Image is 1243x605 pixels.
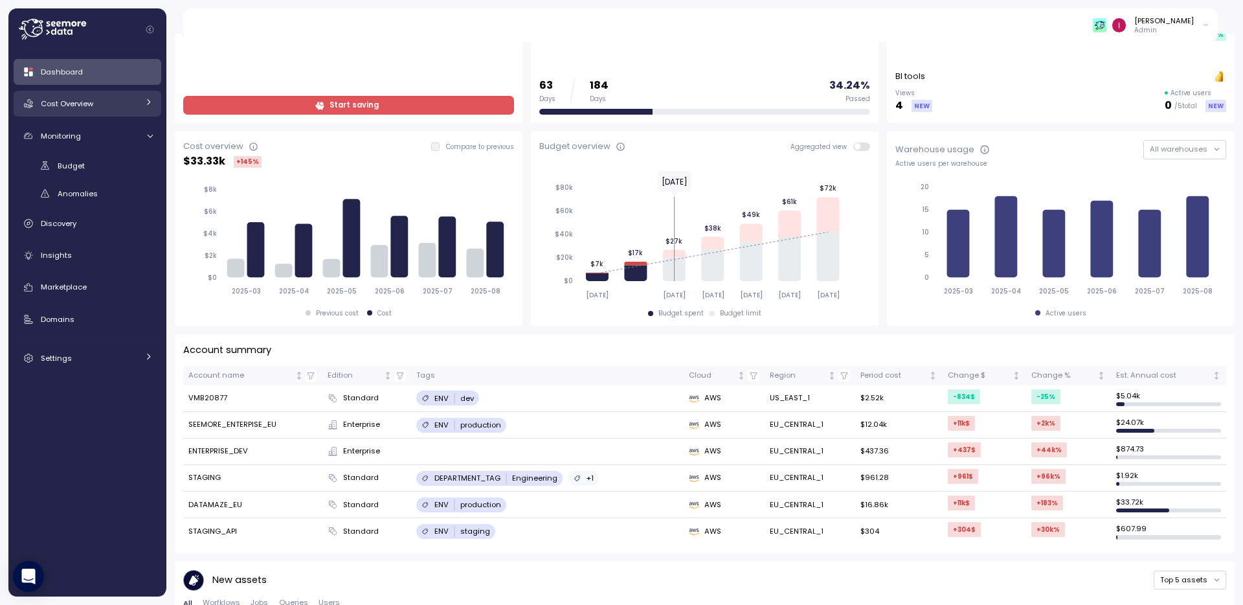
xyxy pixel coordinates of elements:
th: Change $Not sorted [943,367,1025,385]
td: $304 [855,518,943,544]
div: Cost overview [183,140,243,153]
tspan: $80k [555,183,573,192]
span: All warehouses [1150,144,1207,154]
p: / 5 total [1174,102,1197,111]
div: Active users per warehouse [895,159,1226,168]
th: CloudNot sorted [684,367,765,385]
td: US_EAST_1 [765,385,855,412]
tspan: $17k [628,249,643,257]
div: Tags [416,370,678,382]
tspan: $60k [555,207,573,215]
div: Not sorted [827,371,836,380]
tspan: 10 [922,228,929,236]
p: ENV [434,420,449,430]
div: Budget spent [658,309,704,318]
div: Not sorted [737,371,746,380]
text: [DATE] [661,176,687,187]
tspan: [DATE] [778,291,801,299]
div: Period cost [860,370,926,382]
div: +961 $ [948,469,978,484]
td: EU_CENTRAL_1 [765,465,855,492]
a: Dashboard [14,59,161,85]
tspan: [DATE] [740,291,763,299]
p: Engineering [512,473,557,483]
tspan: 2025-06 [1088,287,1117,295]
div: +183 % [1031,496,1063,510]
tspan: $27k [666,236,682,245]
div: Budget overview [539,140,610,153]
td: $12.04k [855,412,943,439]
tspan: $6k [204,207,217,216]
div: +304 $ [948,522,981,537]
a: Settings [14,345,161,371]
img: 65f98ecb31a39d60f1f315eb.PNG [1093,18,1106,32]
a: Marketplace [14,275,161,301]
tspan: 2025-07 [1136,287,1165,295]
div: Not sorted [928,371,937,380]
div: Not sorted [1212,371,1221,380]
span: Domains [41,314,74,325]
p: staging [460,526,490,536]
td: STAGING_API [183,518,322,544]
p: dev [460,393,474,404]
tspan: $72k [820,184,836,192]
th: Period costNot sorted [855,367,943,385]
tspan: $4k [203,229,217,238]
a: Monitoring [14,123,161,149]
div: Account name [188,370,293,382]
p: Active users [1170,89,1211,98]
a: Start saving [183,96,514,115]
div: +30k % [1031,522,1065,537]
div: Budget limit [720,309,761,318]
tspan: 2025-03 [944,287,973,295]
p: Views [895,89,932,98]
div: Est. Annual cost [1116,370,1210,382]
td: SEEMORE_ENTERPISE_EU [183,412,322,439]
div: Region [770,370,825,382]
span: Standard [343,526,379,538]
td: STAGING [183,465,322,492]
tspan: [DATE] [663,291,686,299]
p: +1 [586,473,594,483]
a: Discovery [14,211,161,236]
tspan: $20k [556,253,573,262]
img: ACg8ocKLuhHFaZBJRg6H14Zm3JrTaqN1bnDy5ohLcNYWE-rfMITsOg=s96-c [1112,18,1126,32]
a: Anomalies [14,183,161,204]
td: $437.36 [855,439,943,465]
a: Cost Overview [14,91,161,117]
td: $2.52k [855,385,943,412]
th: EditionNot sorted [322,367,411,385]
p: Account summary [183,343,271,358]
div: +11k $ [948,416,975,431]
td: ENTERPRISE_DEV [183,439,322,465]
div: [PERSON_NAME] [1134,16,1194,26]
div: -834 $ [948,389,980,404]
div: Change $ [948,370,1009,382]
span: Enterprise [343,419,380,431]
p: BI tools [895,70,925,83]
tspan: $0 [208,273,217,282]
tspan: $49k [742,211,760,219]
tspan: 2025-04 [279,287,309,295]
div: Days [590,95,609,104]
div: +96k % [1031,469,1066,484]
button: All warehouses [1143,140,1226,159]
button: Top 5 assets [1154,571,1226,589]
span: Aggregated view [790,143,853,151]
div: AWS [689,526,759,538]
div: -25 % [1031,389,1060,404]
div: +437 $ [948,442,981,457]
span: Standard [343,499,379,511]
div: NEW [912,100,932,112]
span: Standard [343,472,379,484]
div: Cloud [689,370,735,382]
p: ENV [434,499,449,510]
div: +44k % [1031,442,1067,457]
td: $ 33.72k [1111,492,1226,518]
th: RegionNot sorted [765,367,855,385]
tspan: 2025-05 [328,287,357,295]
div: Cost [377,309,392,318]
button: Collapse navigation [142,25,158,34]
div: Not sorted [383,371,392,380]
td: VMB20877 [183,385,322,412]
